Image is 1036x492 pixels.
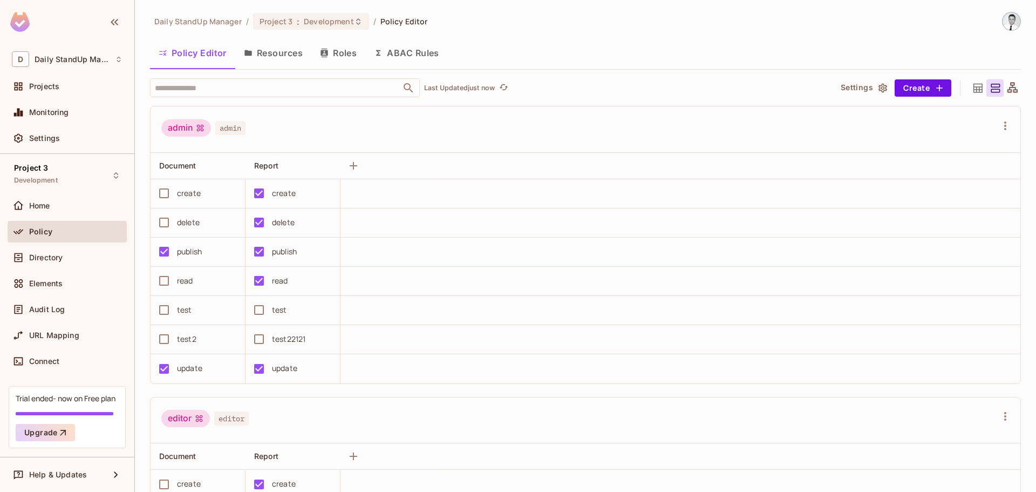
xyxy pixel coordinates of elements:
[177,304,192,316] div: test
[29,108,69,117] span: Monitoring
[272,217,295,228] div: delete
[161,119,211,137] div: admin
[177,362,202,374] div: update
[177,275,193,287] div: read
[836,79,890,97] button: Settings
[14,164,48,172] span: Project 3
[495,82,510,95] span: Click to refresh data
[159,451,196,461] span: Document
[29,470,87,479] span: Help & Updates
[272,333,305,345] div: test22121
[10,12,30,32] img: SReyMgAAAABJRU5ErkJggg==
[246,16,249,26] li: /
[296,17,300,26] span: :
[272,246,297,258] div: publish
[254,161,278,170] span: Report
[29,253,63,262] span: Directory
[14,176,58,185] span: Development
[29,201,50,210] span: Home
[35,55,110,64] span: Workspace: Daily StandUp Manager
[497,82,510,95] button: refresh
[29,227,52,236] span: Policy
[272,478,296,490] div: create
[150,39,235,66] button: Policy Editor
[272,362,297,374] div: update
[154,16,242,26] span: the active workspace
[161,410,210,427] div: editor
[29,134,60,143] span: Settings
[304,16,353,26] span: Development
[177,333,196,345] div: test2
[235,39,311,66] button: Resources
[29,305,65,314] span: Audit Log
[29,357,59,366] span: Connect
[272,187,296,199] div: create
[272,275,288,287] div: read
[895,79,951,97] button: Create
[365,39,448,66] button: ABAC Rules
[373,16,376,26] li: /
[214,412,249,426] span: editor
[1003,12,1020,30] img: Goran Jovanovic
[12,51,29,67] span: D
[380,16,428,26] span: Policy Editor
[177,246,202,258] div: publish
[272,304,287,316] div: test
[159,161,196,170] span: Document
[16,393,115,403] div: Trial ended- now on Free plan
[499,83,508,93] span: refresh
[254,451,278,461] span: Report
[29,331,79,340] span: URL Mapping
[177,478,201,490] div: create
[16,424,75,441] button: Upgrade
[177,187,201,199] div: create
[29,279,63,288] span: Elements
[311,39,365,66] button: Roles
[401,80,416,96] button: Open
[177,217,200,228] div: delete
[215,121,246,135] span: admin
[260,16,292,26] span: Project 3
[29,82,59,91] span: Projects
[424,84,495,92] p: Last Updated just now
